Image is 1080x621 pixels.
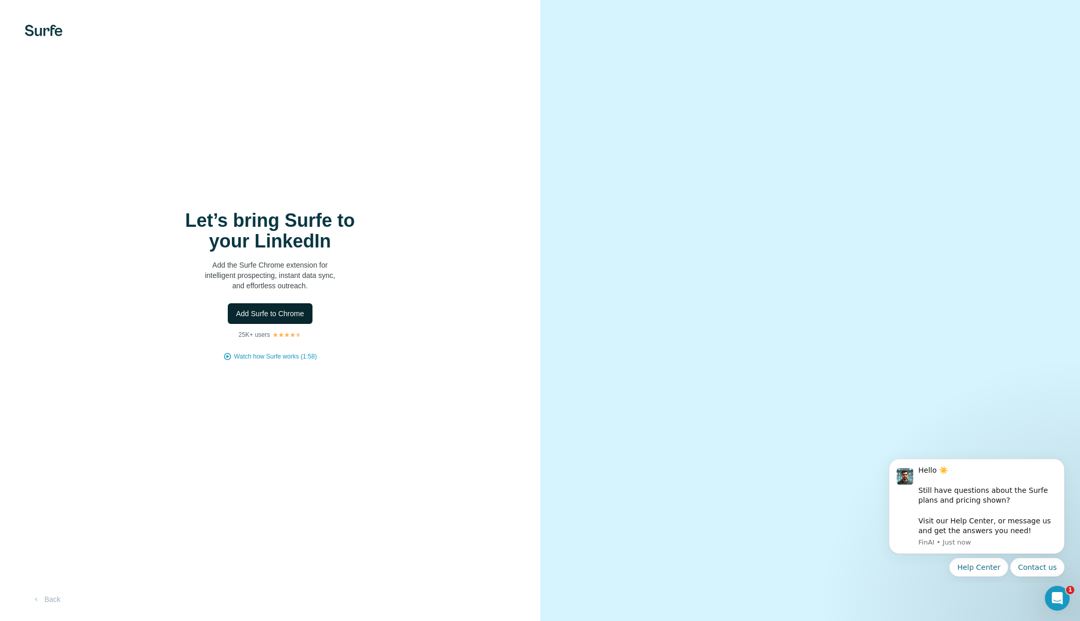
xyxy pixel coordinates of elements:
iframe: Intercom live chat [1045,586,1070,611]
button: Back [25,590,68,609]
button: Watch how Surfe works (1:58) [234,352,317,361]
button: Add Surfe to Chrome [228,303,312,324]
h1: Let’s bring Surfe to your LinkedIn [167,210,373,252]
span: Add Surfe to Chrome [236,308,304,319]
p: Add the Surfe Chrome extension for intelligent prospecting, instant data sync, and effortless out... [167,260,373,291]
span: 1 [1066,586,1074,594]
p: 25K+ users [239,330,270,339]
img: Surfe's logo [25,25,62,36]
img: Rating Stars [272,332,302,338]
iframe: Intercom notifications message [873,449,1080,583]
